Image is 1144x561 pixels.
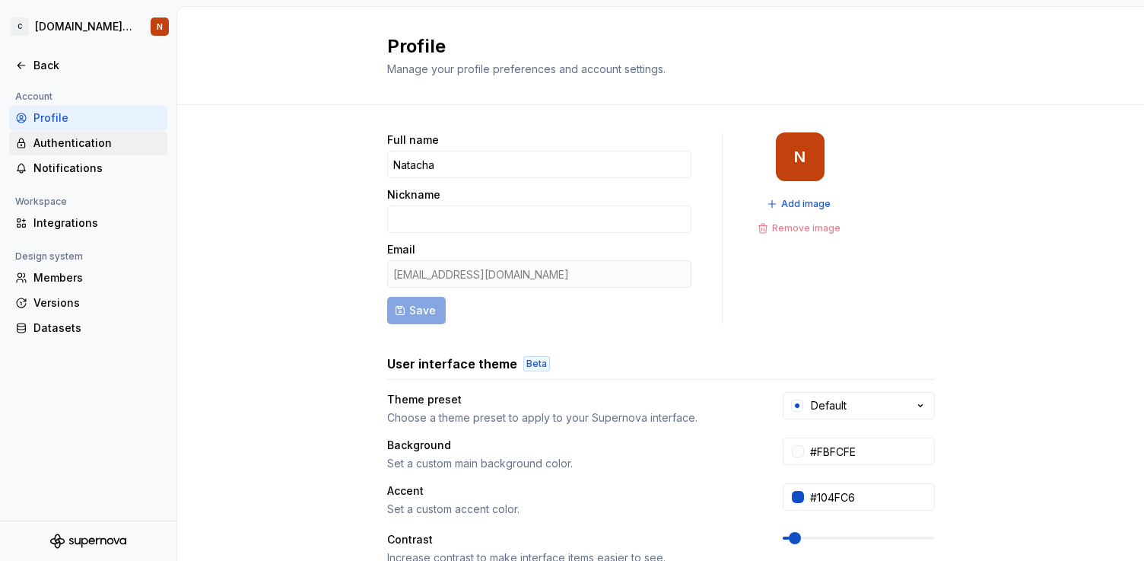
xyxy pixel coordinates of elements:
div: Notifications [33,161,161,176]
div: [DOMAIN_NAME] DS [35,19,132,34]
button: Add image [762,193,837,215]
a: Members [9,266,167,290]
div: Account [9,88,59,106]
input: #FFFFFF [804,438,935,465]
label: Email [387,242,415,257]
div: Beta [523,356,550,371]
label: Full name [387,132,439,148]
div: Background [387,438,755,453]
svg: Supernova Logo [50,534,126,549]
div: Choose a theme preset to apply to your Supernova interface. [387,410,755,426]
h3: User interface theme [387,355,517,373]
div: Members [33,270,161,285]
div: N [794,151,806,163]
div: Integrations [33,215,161,231]
div: Datasets [33,320,161,336]
div: Design system [9,247,89,266]
input: #104FC6 [804,483,935,511]
div: Versions [33,295,161,311]
a: Integrations [9,211,167,235]
div: Authentication [33,135,161,151]
button: Default [783,392,935,419]
label: Nickname [387,187,440,202]
a: Back [9,53,167,78]
div: Workspace [9,193,73,211]
div: Theme preset [387,392,755,407]
div: Contrast [387,532,755,547]
a: Profile [9,106,167,130]
span: Add image [781,198,831,210]
div: C [11,18,29,36]
button: C[DOMAIN_NAME] DSN [3,10,173,43]
span: Manage your profile preferences and account settings. [387,62,666,75]
a: Notifications [9,156,167,180]
a: Datasets [9,316,167,340]
div: Default [811,398,847,413]
a: Authentication [9,131,167,155]
div: Back [33,58,161,73]
div: N [157,21,163,33]
div: Profile [33,110,161,126]
a: Versions [9,291,167,315]
div: Accent [387,483,755,499]
div: Set a custom main background color. [387,456,755,471]
div: Set a custom accent color. [387,502,755,517]
h2: Profile [387,34,917,59]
